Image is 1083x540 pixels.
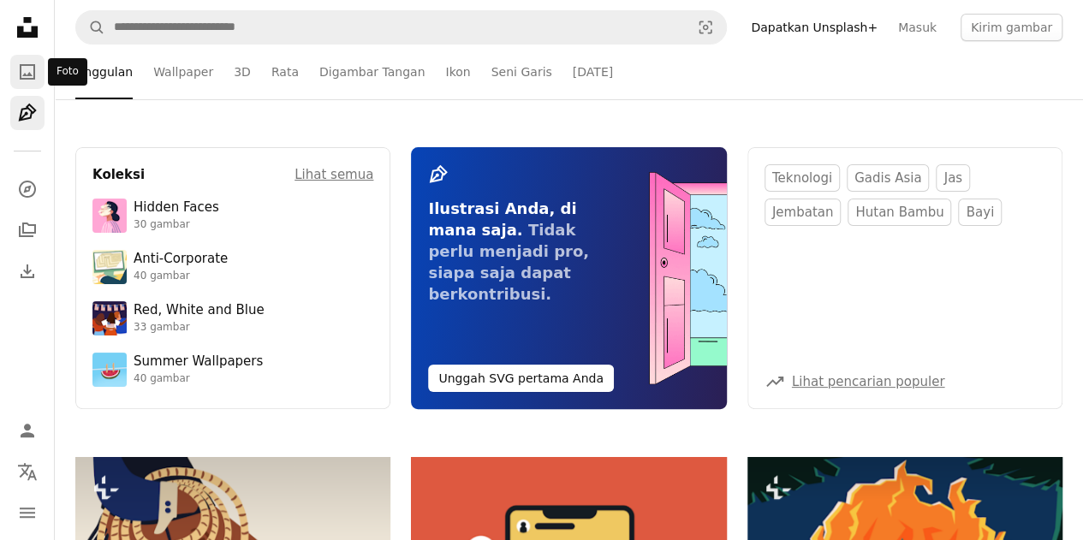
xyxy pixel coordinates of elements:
img: premium_vector-1748844071474-d954b88adc73 [92,199,127,233]
a: Hidden Faces30 gambar [92,199,373,233]
a: Koleksi [10,213,45,247]
h4: Koleksi [92,164,145,185]
button: Bahasa [10,454,45,489]
div: Red, White and Blue [134,302,265,319]
a: Lihat pencarian populer [792,374,945,389]
img: premium_vector-1741359422712-57ae2abe0497 [92,250,127,284]
div: Anti-Corporate [134,251,228,268]
a: 3D [234,45,251,99]
a: Anti-Corporate40 gambar [92,250,373,284]
div: 40 gambar [134,270,228,283]
a: Masuk/Daftar [10,413,45,448]
a: jas [936,164,969,192]
a: [DATE] [573,45,613,99]
button: Unggah SVG pertama Anda [428,365,613,392]
a: Red, White and Blue33 gambar [92,301,373,335]
button: Kirim gambar [961,14,1062,41]
span: Ilustrasi Anda, di mana saja. [428,199,576,239]
img: premium_vector-1746457598234-1528d3a368e1 [92,353,127,387]
a: Summer Wallpapers40 gambar [92,353,373,387]
a: Ikon [445,45,470,99]
div: 40 gambar [134,372,263,386]
a: Ilustrasi [10,96,45,130]
a: Riwayat Pengunduhan [10,254,45,288]
a: Dapatkan Unsplash+ [741,14,888,41]
a: Lihat semua [295,164,373,185]
div: 30 gambar [134,218,219,232]
div: Summer Wallpapers [134,353,263,371]
a: Digambar Tangan [319,45,425,99]
a: Rata [271,45,299,99]
a: Jelajahi [10,172,45,206]
a: Wallpaper [153,45,213,99]
img: premium_vector-1717780424626-a1297b9c4208 [92,301,127,335]
a: gadis asia [847,164,930,192]
a: bayi [958,199,1002,226]
a: Seni Garis [491,45,552,99]
a: Teknologi [765,164,840,192]
button: Menu [10,495,45,530]
a: Jembatan [765,199,842,226]
a: Foto [10,55,45,89]
button: Pencarian visual [685,11,726,44]
button: Pencarian di Unsplash [76,11,105,44]
a: Beranda — Unsplash [10,10,45,48]
form: Temuka visual di seluruh situs [75,10,727,45]
a: Hutan Bambu [848,199,951,226]
div: 33 gambar [134,321,265,335]
div: Hidden Faces [134,199,219,217]
a: Masuk [888,14,947,41]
